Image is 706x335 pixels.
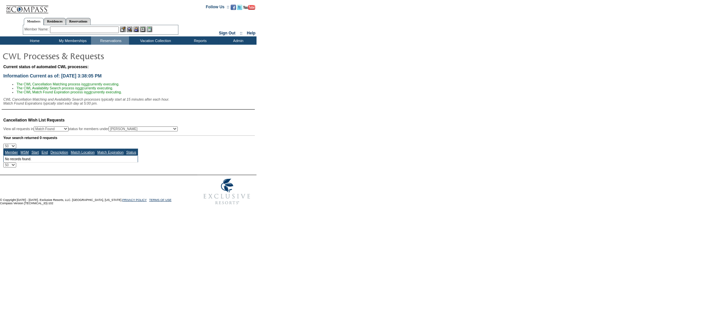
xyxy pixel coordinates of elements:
div: CWL Cancellation Matching and Availability Search processes typically start at 15 minutes after e... [3,97,255,105]
span: Current status of automated CWL processes: [3,65,89,69]
a: Members [24,18,44,25]
span: The CWL Match Found Expiration process is currently executing. [17,90,122,94]
a: PRIVACY POLICY [122,198,147,202]
a: Match Expiration [97,150,123,154]
img: Reservations [140,26,146,32]
span: The CWL Cancellation Matching process is currently executing. [17,82,119,86]
a: Subscribe to our YouTube Channel [243,7,255,11]
img: Subscribe to our YouTube Channel [243,5,255,10]
a: Sign Out [219,31,235,35]
img: b_calculator.gif [147,26,152,32]
span: Cancellation Wish List Requests [3,118,65,122]
div: Member Name: [24,26,50,32]
img: View [127,26,132,32]
a: Become our fan on Facebook [231,7,236,11]
div: Your search returned 0 requests [3,135,255,140]
u: not [78,86,83,90]
td: Admin [218,36,257,45]
img: Impersonate [133,26,139,32]
td: Home [15,36,53,45]
u: not [86,90,91,94]
a: Member [5,150,18,154]
td: My Memberships [53,36,91,45]
a: Start [31,150,39,154]
u: not [84,82,89,86]
a: Match Location [71,150,95,154]
img: Exclusive Resorts [197,175,257,208]
a: Help [247,31,256,35]
a: Reservations [66,18,91,25]
div: View all requests in status for members under [3,126,178,131]
img: Follow us on Twitter [237,5,242,10]
td: No records found. [4,156,138,163]
a: Follow us on Twitter [237,7,242,11]
td: Reports [180,36,218,45]
a: Status [126,150,136,154]
span: :: [240,31,243,35]
span: The CWL Availability Search process is currently executing. [17,86,113,90]
a: Description [50,150,68,154]
td: Vacation Collection [129,36,180,45]
td: Reservations [91,36,129,45]
img: b_edit.gif [120,26,126,32]
a: Residences [44,18,66,25]
a: TERMS OF USE [149,198,172,202]
a: End [41,150,48,154]
span: Information Current as of: [DATE] 3:38:05 PM [3,73,102,78]
a: MSM [21,150,29,154]
img: Become our fan on Facebook [231,5,236,10]
td: Follow Us :: [206,4,229,12]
